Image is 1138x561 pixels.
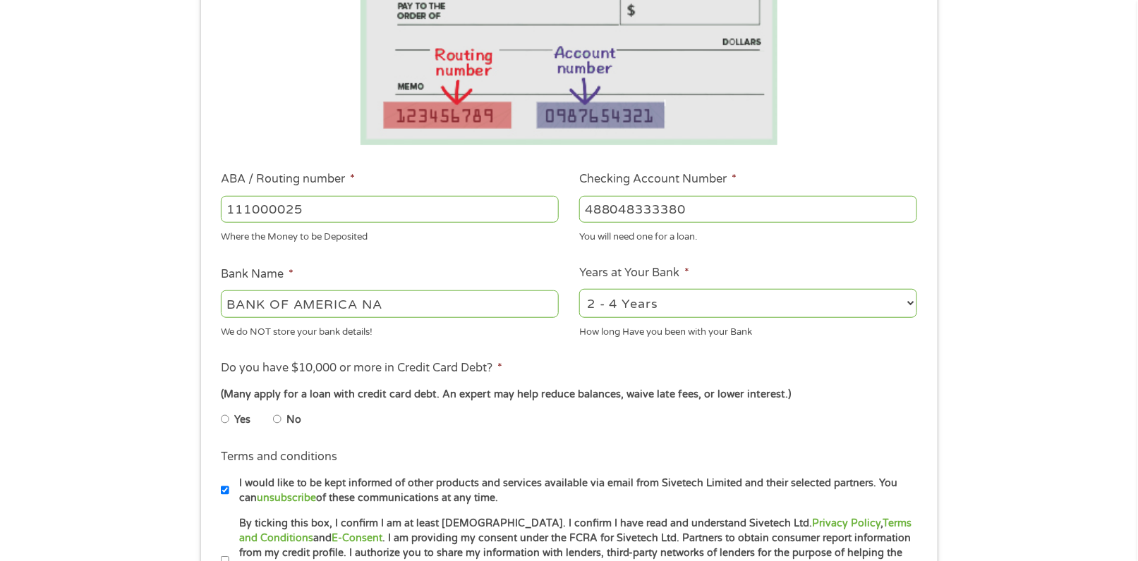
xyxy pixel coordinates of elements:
[229,476,921,506] label: I would like to be kept informed of other products and services available via email from Sivetech...
[579,172,737,187] label: Checking Account Number
[239,517,912,544] a: Terms and Conditions
[579,266,689,280] label: Years at Your Bank
[221,450,337,464] label: Terms and conditions
[332,532,382,544] a: E-Consent
[579,196,917,223] input: 345634636
[257,492,316,504] a: unsubscribe
[221,320,559,339] div: We do NOT store your bank details!
[221,226,559,245] div: Where the Money to be Deposited
[579,226,917,245] div: You will need one for a loan.
[812,517,880,529] a: Privacy Policy
[286,412,301,428] label: No
[221,196,559,223] input: 263177916
[221,267,293,282] label: Bank Name
[579,320,917,339] div: How long Have you been with your Bank
[221,172,355,187] label: ABA / Routing number
[221,387,916,402] div: (Many apply for a loan with credit card debt. An expert may help reduce balances, waive late fees...
[235,412,251,428] label: Yes
[221,361,502,376] label: Do you have $10,000 or more in Credit Card Debt?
